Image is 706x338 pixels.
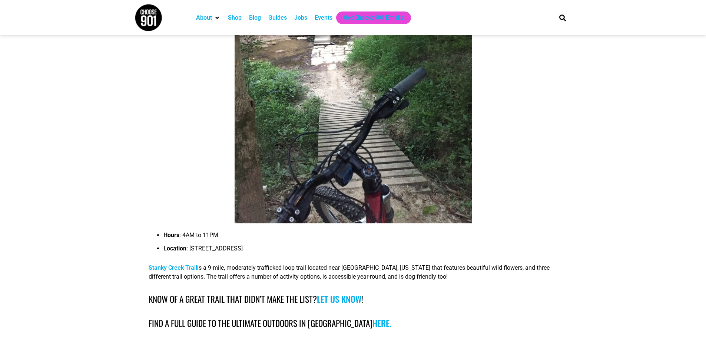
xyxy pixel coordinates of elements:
[372,317,391,329] a: here.
[344,13,404,22] a: Get Choose901 Emails
[163,244,557,257] li: : [STREET_ADDRESS]
[149,264,197,271] a: Stanky Creek Trail
[192,12,224,24] div: About
[249,13,261,22] a: Blog
[196,13,212,22] a: About
[163,231,557,244] li: : 4AM to 11PM
[268,13,287,22] a: Guides
[228,13,242,22] a: Shop
[294,13,307,22] a: Jobs
[163,232,179,239] strong: Hours
[556,12,569,24] div: Search
[149,293,557,306] h4: Know of a great trail that didn’t make the list? !
[192,12,547,24] nav: Main nav
[317,293,361,305] a: Let us know
[315,13,332,22] a: Events
[163,245,186,252] strong: Location
[149,263,557,281] p: is a 9-mile, moderately trafficked loop trail located near [GEOGRAPHIC_DATA], [US_STATE] that fea...
[149,317,557,330] h4: Find a full guide to the ultimate outdoors in [GEOGRAPHIC_DATA]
